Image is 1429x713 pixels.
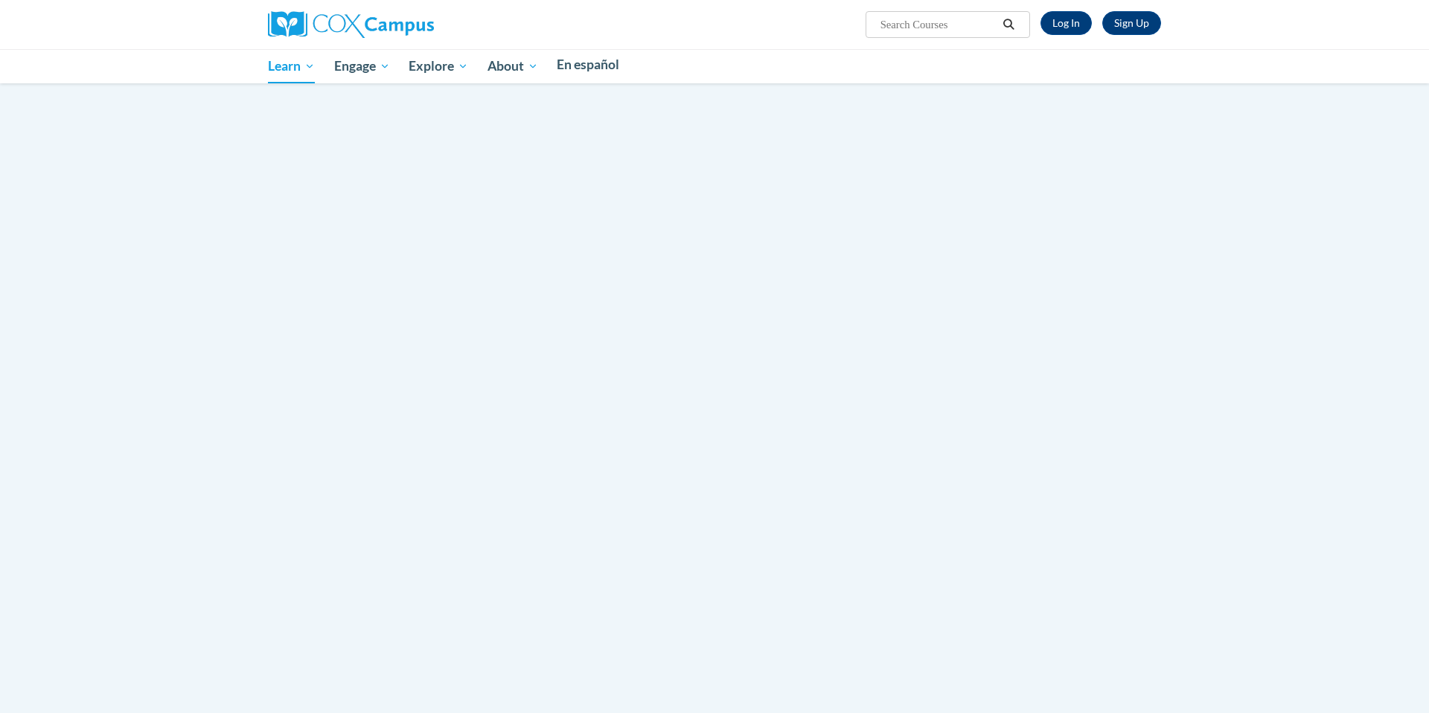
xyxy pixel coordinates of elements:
[258,49,325,83] a: Learn
[548,49,630,80] a: En español
[268,57,315,75] span: Learn
[557,57,619,72] span: En español
[478,49,548,83] a: About
[1102,11,1161,35] a: Register
[1040,11,1092,35] a: Log In
[1003,19,1016,31] i: 
[487,57,538,75] span: About
[325,49,400,83] a: Engage
[998,16,1020,33] button: Search
[879,16,998,33] input: Search Courses
[334,57,390,75] span: Engage
[246,49,1183,83] div: Main menu
[409,57,468,75] span: Explore
[268,11,434,38] img: Cox Campus
[399,49,478,83] a: Explore
[268,17,434,30] a: Cox Campus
